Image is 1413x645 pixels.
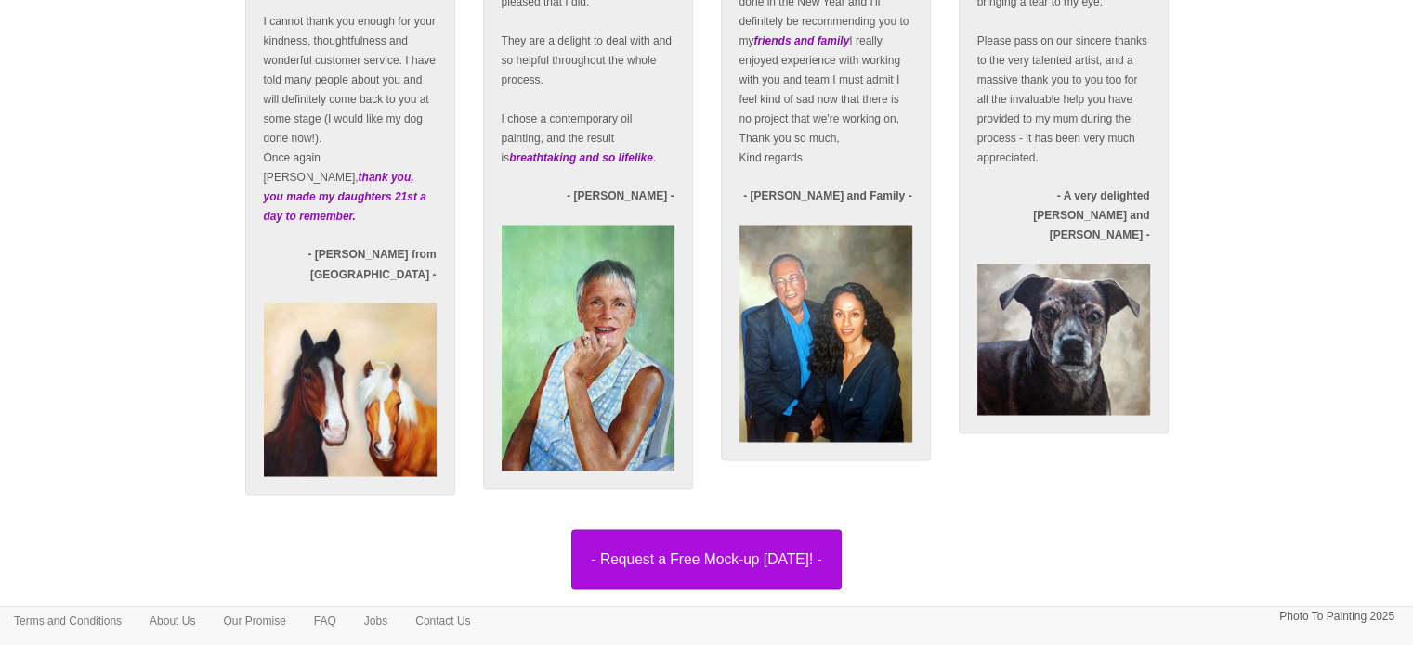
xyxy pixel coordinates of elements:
img: Oil painting of 2 horses [264,303,437,476]
button: - Request a Free Mock-up [DATE]! - [571,529,841,588]
img: Oil painting of a dog [977,264,1150,415]
em: thank you, you made my daughters 21st a day to remember. [264,171,426,223]
a: About Us [136,607,209,635]
strong: - [PERSON_NAME] - [567,189,674,202]
em: friends and family [754,34,850,47]
a: FAQ [300,607,350,635]
p: Photo To Painting 2025 [1279,607,1394,626]
img: Oil painting of 2 horses [739,225,912,441]
a: Jobs [350,607,401,635]
em: breathtaking and so lifelike [509,151,653,164]
span: Please pass on our sincere thanks to the very talented artist, and a massive thank you to you too... [977,34,1147,164]
strong: - [PERSON_NAME] from [GEOGRAPHIC_DATA] - [307,248,436,280]
strong: - A very delighted [PERSON_NAME] and [PERSON_NAME] - [1033,189,1149,241]
strong: - [PERSON_NAME] and Family - [743,189,911,202]
a: - Request a Free Mock-up [DATE]! - [231,529,1183,588]
img: Portrait Painting [502,225,674,470]
a: Our Promise [209,607,299,635]
a: Contact Us [401,607,484,635]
